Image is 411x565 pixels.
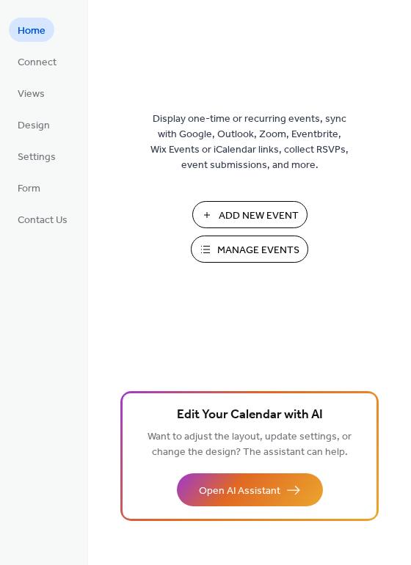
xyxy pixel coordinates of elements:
a: Form [9,175,49,200]
span: Views [18,87,45,102]
span: Manage Events [217,243,299,258]
a: Home [9,18,54,42]
span: Connect [18,55,57,70]
button: Add New Event [192,201,308,228]
button: Open AI Assistant [177,473,323,506]
a: Views [9,81,54,105]
span: Home [18,23,46,39]
span: Design [18,118,50,134]
span: Form [18,181,40,197]
span: Edit Your Calendar with AI [177,405,323,426]
a: Design [9,112,59,136]
a: Connect [9,49,65,73]
span: Contact Us [18,213,68,228]
a: Contact Us [9,207,76,231]
span: Display one-time or recurring events, sync with Google, Outlook, Zoom, Eventbrite, Wix Events or ... [150,112,349,173]
a: Settings [9,144,65,168]
button: Manage Events [191,236,308,263]
span: Settings [18,150,56,165]
span: Add New Event [219,208,299,224]
span: Want to adjust the layout, update settings, or change the design? The assistant can help. [148,427,352,462]
span: Open AI Assistant [199,484,280,499]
